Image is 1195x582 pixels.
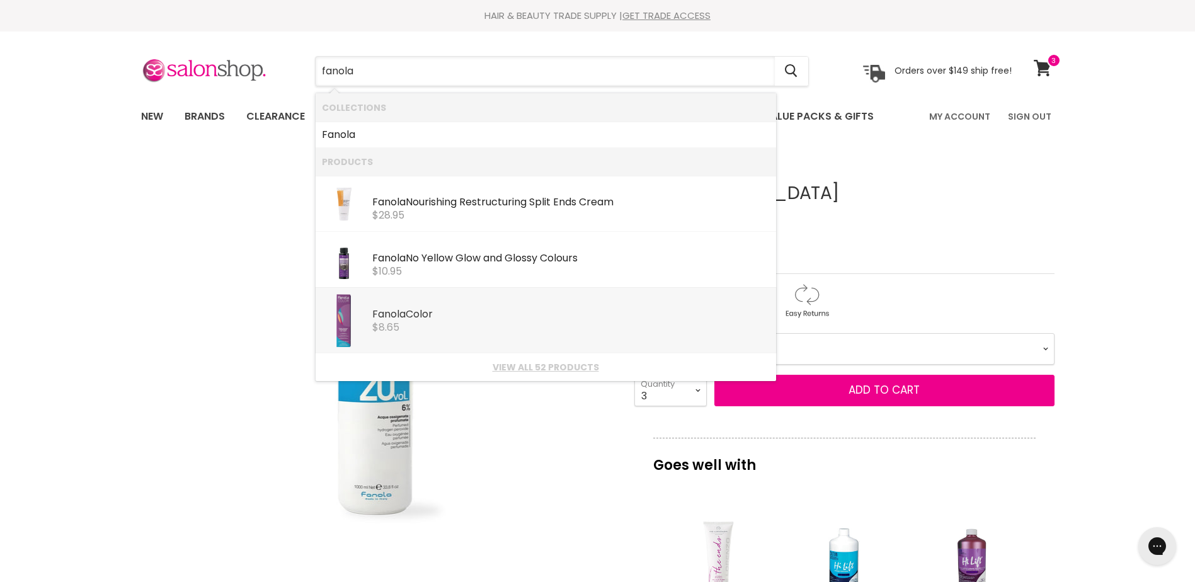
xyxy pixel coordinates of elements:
a: My Account [922,103,998,130]
iframe: Gorgias live chat messenger [1132,523,1182,569]
div: Nourishing Restructuring Split Ends Cream [372,197,770,210]
nav: Main [125,98,1070,135]
li: View All [316,353,776,381]
a: Sign Out [1000,103,1059,130]
b: Fanola [372,307,406,321]
span: $8.65 [372,320,399,334]
b: Fanola [322,127,355,142]
img: Fanola_20No_20Yellow_20Glow_20and_20Glossy_20_20_20T02.webp [322,238,366,282]
input: Search [316,57,775,86]
li: Products: Fanola No Yellow Glow and Glossy Colours [316,232,776,288]
b: Fanola [372,251,406,265]
a: View all 52 products [322,362,770,372]
ul: Main menu [132,98,903,135]
a: GET TRADE ACCESS [622,9,711,22]
span: $28.95 [372,208,404,222]
img: Untitled_1080x1080px_1080x1080px_-2023-06-20T081229.733_1080x_897e9269-924b-4a01-87c4-29bf93a72b0... [322,182,366,226]
a: New [132,103,173,130]
button: Search [775,57,808,86]
b: Fanola [372,195,406,209]
a: Value Packs & Gifts [754,103,883,130]
li: Products [316,147,776,176]
p: Orders over $149 ship free! [895,65,1012,76]
a: Brands [175,103,234,130]
a: Clearance [237,103,314,130]
form: Product [315,56,809,86]
li: Collections: Fanola [316,122,776,148]
span: $10.95 [372,264,402,278]
div: No Yellow Glow and Glossy Colours [372,253,770,266]
img: Fanola-color_astuccio_200x_14908867-d754-4691-ae94-9ff3793b331f.webp [336,294,352,347]
div: Color [372,309,770,322]
li: Collections [316,93,776,122]
li: Products: Fanola Nourishing Restructuring Split Ends Cream [316,176,776,232]
div: HAIR & BEAUTY TRADE SUPPLY | [125,9,1070,22]
li: Products: Fanola Color [316,288,776,353]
